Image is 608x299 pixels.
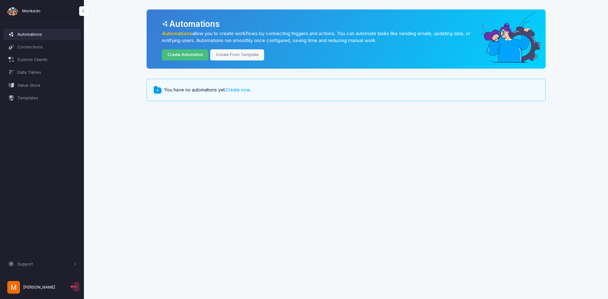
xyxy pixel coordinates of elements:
img: profile [7,281,20,294]
span: Custom Clients [17,57,77,63]
span: Support [17,261,72,267]
span: Automations [17,31,77,38]
a: Create now [225,87,250,92]
button: Support [3,259,81,270]
a: Connections [3,41,81,53]
a: Data Tables [3,67,81,78]
a: Templates [3,92,81,103]
a: [PERSON_NAME] [3,278,69,296]
a: Create From Template [210,49,264,60]
a: Monkedo [6,5,41,17]
a: Automations [3,28,81,40]
span: Connections [17,44,77,50]
a: Value Store [3,79,81,91]
span: Data Tables [17,69,77,76]
p: allow you to create workflows by connecting triggers and actions. You can automate tasks like sen... [162,30,479,44]
span: Monkedo [22,8,41,14]
a: Create Automation [162,49,208,60]
img: monkedo-logo-dark.png [6,5,19,17]
a: Custom Clients [3,54,81,65]
span: Value Store [17,82,77,89]
div: Automations [162,18,536,30]
span: You have no automations yet. . [164,87,250,93]
a: Automations [162,31,192,36]
span: Templates [17,95,77,101]
span: [PERSON_NAME] [23,284,55,290]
